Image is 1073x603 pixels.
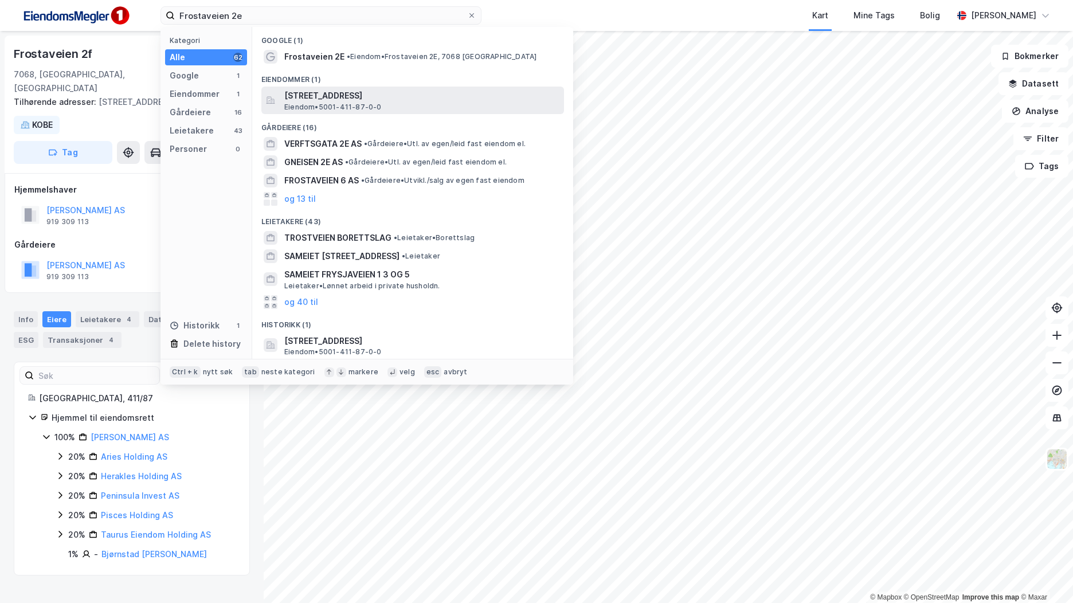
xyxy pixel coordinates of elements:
span: Eiendom • Frostaveien 2E, 7068 [GEOGRAPHIC_DATA] [347,52,536,61]
div: KOBE [32,118,53,132]
a: Mapbox [870,593,902,601]
div: Gårdeiere [14,238,249,252]
div: Gårdeiere (16) [252,114,573,135]
div: Datasett [144,311,187,327]
span: • [364,139,367,148]
button: og 13 til [284,192,316,206]
div: 919 309 113 [46,217,89,226]
span: SAMEIET FRYSJAVEIEN 1 3 OG 5 [284,268,559,281]
div: 16 [233,108,242,117]
div: Mine Tags [853,9,895,22]
div: [PERSON_NAME] [971,9,1036,22]
div: Hjemmel til eiendomsrett [52,411,236,425]
span: Gårdeiere • Utvikl./salg av egen fast eiendom [361,176,524,185]
button: Tags [1015,155,1068,178]
div: Frostaveien 2f [14,45,95,63]
img: F4PB6Px+NJ5v8B7XTbfpPpyloAAAAASUVORK5CYII= [18,3,133,29]
span: Leietaker [402,252,440,261]
span: Frostaveien 2E [284,50,344,64]
span: Eiendom • 5001-411-87-0-0 [284,347,382,357]
button: Filter [1013,127,1068,150]
div: nytt søk [203,367,233,377]
div: Kontrollprogram for chat [1016,548,1073,603]
div: Personer [170,142,207,156]
div: 919 309 113 [46,272,89,281]
div: Google [170,69,199,83]
span: Gårdeiere • Utl. av egen/leid fast eiendom el. [364,139,526,148]
div: 20% [68,508,85,522]
div: 20% [68,450,85,464]
div: tab [242,366,259,378]
a: Herakles Holding AS [101,471,182,481]
span: TROSTVEIEN BORETTSLAG [284,231,391,245]
div: Historikk (1) [252,311,573,332]
span: VERFTSGATA 2E AS [284,137,362,151]
span: [STREET_ADDRESS] [284,334,559,348]
div: Kategori [170,36,247,45]
a: [PERSON_NAME] AS [91,432,169,442]
span: SAMEIET [STREET_ADDRESS] [284,249,400,263]
a: Bjørnstad [PERSON_NAME] [101,549,207,559]
div: [STREET_ADDRESS] [14,95,241,109]
input: Søk [34,367,159,384]
div: Historikk [170,319,220,332]
span: [STREET_ADDRESS] [284,89,559,103]
div: Info [14,311,38,327]
div: Transaksjoner [43,332,122,348]
div: Kart [812,9,828,22]
div: markere [348,367,378,377]
div: esc [424,366,442,378]
div: Ctrl + k [170,366,201,378]
div: ESG [14,332,38,348]
img: Z [1046,448,1068,470]
span: • [402,252,405,260]
div: 1 [233,321,242,330]
div: 7068, [GEOGRAPHIC_DATA], [GEOGRAPHIC_DATA] [14,68,162,95]
div: Hjemmelshaver [14,183,249,197]
div: Eiere [42,311,71,327]
div: 4 [123,314,135,325]
a: Aries Holding AS [101,452,167,461]
span: Eiendom • 5001-411-87-0-0 [284,103,382,112]
div: 62 [233,53,242,62]
div: 100% [54,430,75,444]
div: 20% [68,528,85,542]
span: FROSTAVEIEN 6 AS [284,174,359,187]
span: • [347,52,350,61]
div: - [94,547,98,561]
span: Leietaker • Lønnet arbeid i private husholdn. [284,281,440,291]
div: 0 [233,144,242,154]
span: GNEISEN 2E AS [284,155,343,169]
div: Eiendommer [170,87,220,101]
a: Peninsula Invest AS [101,491,179,500]
button: Bokmerker [991,45,1068,68]
div: Google (1) [252,27,573,48]
div: Delete history [183,337,241,351]
div: 43 [233,126,242,135]
button: Datasett [998,72,1068,95]
span: Leietaker • Borettslag [394,233,475,242]
div: Gårdeiere [170,105,211,119]
span: • [361,176,365,185]
button: Analyse [1002,100,1068,123]
div: 1 [233,89,242,99]
iframe: Chat Widget [1016,548,1073,603]
div: Leietakere [170,124,214,138]
span: Tilhørende adresser: [14,97,99,107]
div: Leietakere [76,311,139,327]
div: avbryt [444,367,467,377]
span: • [345,158,348,166]
div: 1 [233,71,242,80]
div: 1% [68,547,79,561]
div: [GEOGRAPHIC_DATA], 411/87 [39,391,236,405]
div: Alle [170,50,185,64]
div: Leietakere (43) [252,208,573,229]
span: Gårdeiere • Utl. av egen/leid fast eiendom el. [345,158,507,167]
div: velg [400,367,415,377]
button: Tag [14,141,112,164]
span: • [394,233,397,242]
a: Taurus Eiendom Holding AS [101,530,211,539]
div: 20% [68,489,85,503]
button: og 40 til [284,295,318,309]
a: Improve this map [962,593,1019,601]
